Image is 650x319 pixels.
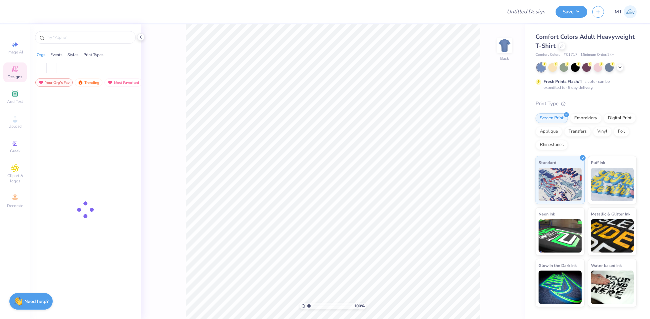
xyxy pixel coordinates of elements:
img: Puff Ink [591,168,634,201]
div: Digital Print [604,113,636,123]
div: Styles [67,52,78,58]
span: Neon Ink [539,210,555,217]
div: This color can be expedited for 5 day delivery. [544,78,626,91]
img: Metallic & Glitter Ink [591,219,634,253]
a: MT [615,5,637,18]
div: Orgs [37,52,45,58]
div: Rhinestones [536,140,568,150]
span: MT [615,8,622,16]
div: Embroidery [570,113,602,123]
span: Comfort Colors [536,52,560,58]
input: Try "Alpha" [46,34,131,41]
img: Back [498,39,511,52]
div: Print Type [536,100,637,108]
span: Upload [8,124,22,129]
img: Neon Ink [539,219,582,253]
span: Minimum Order: 24 + [581,52,614,58]
div: Back [500,55,509,61]
strong: Fresh Prints Flash: [544,79,579,84]
strong: Need help? [24,298,48,305]
div: Most Favorited [104,78,142,87]
img: most_fav.gif [107,80,113,85]
span: Clipart & logos [3,173,27,184]
img: Water based Ink [591,271,634,304]
button: Save [556,6,587,18]
div: Screen Print [536,113,568,123]
img: Glow in the Dark Ink [539,271,582,304]
img: Standard [539,168,582,201]
span: Water based Ink [591,262,622,269]
span: Decorate [7,203,23,208]
div: Vinyl [593,127,612,137]
input: Untitled Design [502,5,551,18]
div: Trending [75,78,102,87]
span: Puff Ink [591,159,605,166]
div: Transfers [564,127,591,137]
span: Standard [539,159,556,166]
span: Designs [8,74,22,79]
span: Metallic & Glitter Ink [591,210,630,217]
span: Glow in the Dark Ink [539,262,577,269]
span: 100 % [354,303,365,309]
span: Image AI [7,49,23,55]
span: Add Text [7,99,23,104]
div: Events [50,52,62,58]
div: Applique [536,127,562,137]
div: Print Types [83,52,103,58]
div: Foil [614,127,629,137]
div: Your Org's Fav [35,78,73,87]
span: Comfort Colors Adult Heavyweight T-Shirt [536,33,635,50]
span: Greek [10,148,20,154]
span: # C1717 [564,52,578,58]
img: most_fav.gif [38,80,44,85]
img: Michelle Tapire [624,5,637,18]
img: trending.gif [78,80,83,85]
